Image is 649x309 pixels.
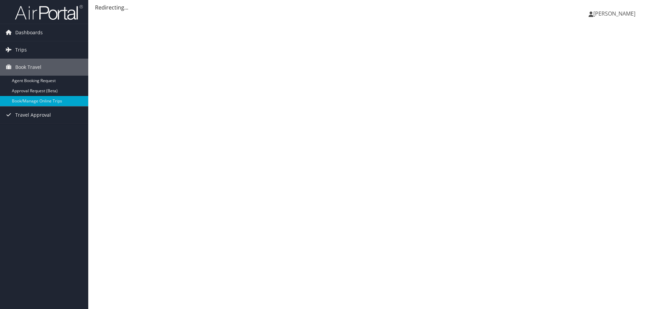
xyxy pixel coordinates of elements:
[15,24,43,41] span: Dashboards
[15,59,41,76] span: Book Travel
[15,4,83,20] img: airportal-logo.png
[95,3,642,12] div: Redirecting...
[15,107,51,123] span: Travel Approval
[589,3,642,24] a: [PERSON_NAME]
[593,10,635,17] span: [PERSON_NAME]
[15,41,27,58] span: Trips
